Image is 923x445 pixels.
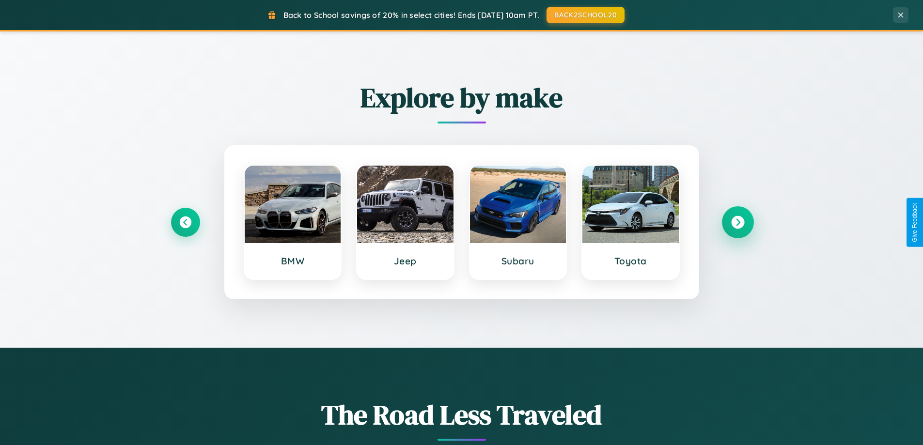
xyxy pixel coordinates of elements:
[254,255,331,267] h3: BMW
[480,255,557,267] h3: Subaru
[283,10,539,20] span: Back to School savings of 20% in select cities! Ends [DATE] 10am PT.
[911,203,918,242] div: Give Feedback
[367,255,444,267] h3: Jeep
[171,396,752,433] h1: The Road Less Traveled
[592,255,669,267] h3: Toyota
[547,7,625,23] button: BACK2SCHOOL20
[171,79,752,116] h2: Explore by make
